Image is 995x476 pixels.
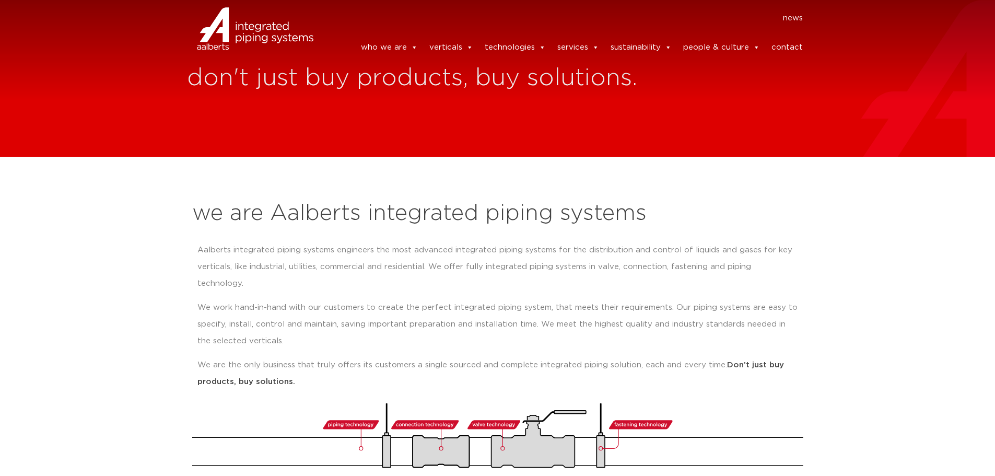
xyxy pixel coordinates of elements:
[683,37,760,58] a: people & culture
[429,37,473,58] a: verticals
[361,37,418,58] a: who we are
[329,10,803,27] nav: Menu
[611,37,672,58] a: sustainability
[771,37,803,58] a: contact
[197,242,798,292] p: Aalberts integrated piping systems engineers the most advanced integrated piping systems for the ...
[197,299,798,350] p: We work hand-in-hand with our customers to create the perfect integrated piping system, that meet...
[783,10,803,27] a: news
[485,37,546,58] a: technologies
[192,201,803,226] h2: we are Aalberts integrated piping systems
[197,357,798,390] p: We are the only business that truly offers its customers a single sourced and complete integrated...
[557,37,599,58] a: services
